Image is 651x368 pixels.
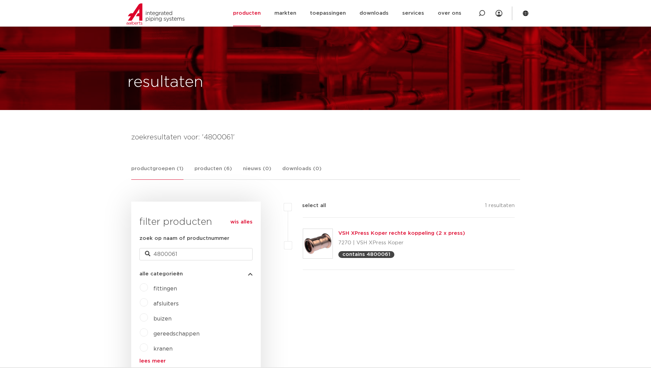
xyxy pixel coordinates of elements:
a: buizen [153,316,172,322]
a: fittingen [153,286,177,291]
a: producten (6) [194,165,232,179]
h4: zoekresultaten voor: '4800061' [131,132,520,143]
a: downloads (0) [282,165,322,179]
span: alle categorieën [139,271,183,276]
a: VSH XPress Koper rechte koppeling (2 x press) [338,231,465,236]
label: select all [292,202,326,210]
input: zoeken [139,248,253,260]
a: lees meer [139,358,253,364]
button: alle categorieën [139,271,253,276]
img: Thumbnail for VSH XPress Koper rechte koppeling (2 x press) [303,229,333,258]
a: wis alles [230,218,253,226]
a: gereedschappen [153,331,200,337]
label: zoek op naam of productnummer [139,234,229,243]
a: kranen [153,346,173,352]
a: afsluiters [153,301,179,306]
h1: resultaten [127,71,203,93]
a: nieuws (0) [243,165,271,179]
h3: filter producten [139,215,253,229]
a: productgroepen (1) [131,165,184,180]
p: contains 4800061 [342,252,390,257]
p: 7270 | VSH XPress Koper [338,237,465,248]
p: 1 resultaten [485,202,515,212]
